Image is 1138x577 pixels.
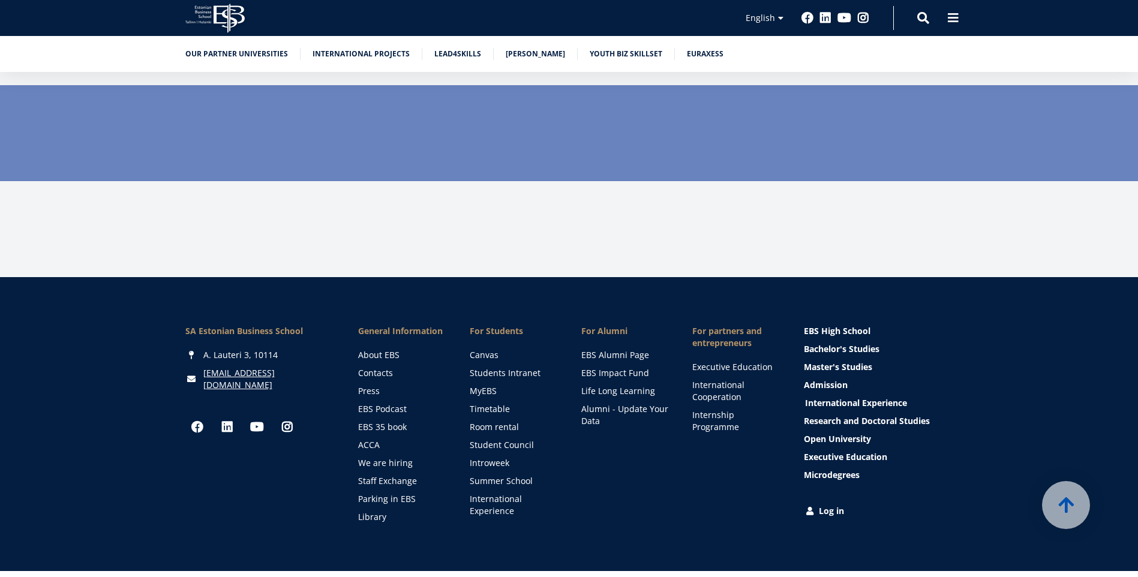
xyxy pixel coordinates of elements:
[245,415,269,439] a: Youtube
[470,325,557,337] a: For Students
[804,325,953,337] a: EBS High School
[313,48,410,60] a: International Projects
[470,421,557,433] a: Room rental
[581,349,669,361] a: EBS Alumni Page
[804,415,953,427] a: Research and Doctoral Studies
[687,48,723,60] a: euraxess
[581,325,669,337] span: For Alumni
[819,12,831,24] a: Linkedin
[857,12,869,24] a: Instagram
[692,409,780,433] a: Internship Programme
[692,379,780,403] a: International Cooperation
[804,505,953,517] a: Log in
[692,361,780,373] a: Executive Education
[358,385,446,397] a: Press
[185,48,288,60] a: Our partner universities
[804,469,953,481] a: Microdegrees
[358,475,446,487] a: Staff Exchange
[185,415,209,439] a: Facebook
[581,367,669,379] a: EBS Impact Fund
[470,457,557,469] a: Introweek
[804,361,953,373] a: Master's Studies
[804,433,953,445] a: Open University
[506,48,565,60] a: [PERSON_NAME]
[470,349,557,361] a: Canvas
[804,379,953,391] a: Admission
[358,367,446,379] a: Contacts
[358,421,446,433] a: EBS 35 book
[215,415,239,439] a: Linkedin
[692,325,780,349] span: For partners and entrepreneurs
[358,457,446,469] a: We are hiring
[805,397,954,409] a: International Experience
[581,403,669,427] a: Alumni - Update Your Data
[358,439,446,451] a: ACCA
[590,48,662,60] a: Youth BIZ Skillset
[203,367,335,391] a: [EMAIL_ADDRESS][DOMAIN_NAME]
[470,493,557,517] a: International Experience
[358,349,446,361] a: About EBS
[801,12,813,24] a: Facebook
[470,385,557,397] a: MyEBS
[470,475,557,487] a: Summer School
[470,403,557,415] a: Timetable
[275,415,299,439] a: Instagram
[185,349,335,361] div: A. Lauteri 3, 10114
[837,12,851,24] a: Youtube
[358,325,446,337] span: General Information
[804,451,953,463] a: Executive Education
[434,48,481,60] a: Lead4Skills
[804,343,953,355] a: Bachelor's Studies
[470,367,557,379] a: Students Intranet
[581,385,669,397] a: Life Long Learning
[358,511,446,523] a: Library
[470,439,557,451] a: Student Council
[185,325,335,337] div: SA Estonian Business School
[358,403,446,415] a: EBS Podcast
[358,493,446,505] a: Parking in EBS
